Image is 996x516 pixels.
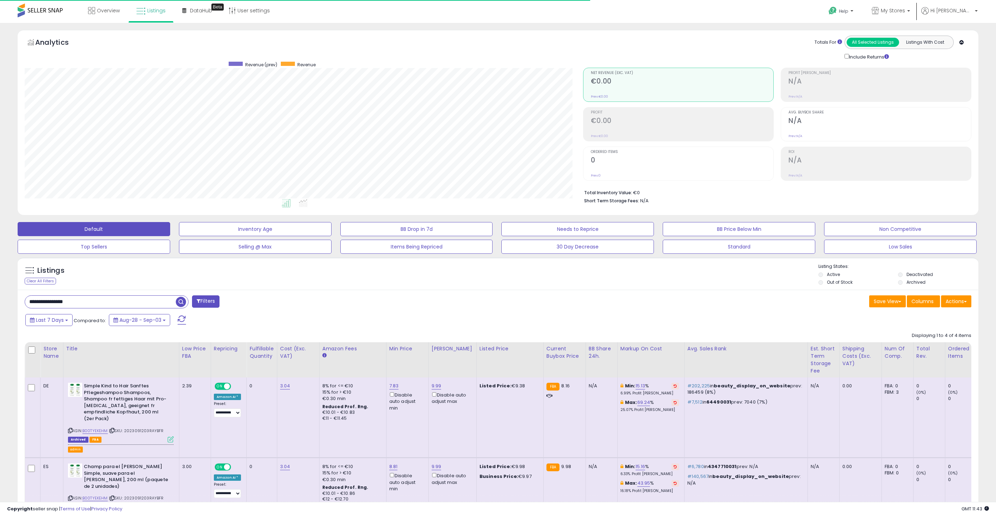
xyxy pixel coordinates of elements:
button: Aug-28 - Sep-03 [109,314,170,326]
span: FBA [89,437,101,443]
div: 0 [916,463,945,470]
div: % [620,480,679,493]
div: FBM: 3 [885,389,908,395]
div: N/A [811,463,834,470]
span: #7,512 [687,399,703,405]
span: OFF [230,464,241,470]
div: Preset: [214,482,241,498]
p: in prev: 7040 (7%) [687,399,802,405]
b: Champ para el [PERSON_NAME] Simple, suave para el [PERSON_NAME], 200 ml (paquete de 2 unidades) [84,463,169,491]
button: All Selected Listings [847,38,899,47]
h2: N/A [788,77,971,87]
div: Tooltip anchor [211,4,224,11]
a: 3.04 [280,463,290,470]
a: 7.83 [389,382,399,389]
div: 0 [948,463,977,470]
button: Save View [869,295,906,307]
b: Short Term Storage Fees: [584,198,639,204]
span: Net Revenue (Exc. VAT) [591,71,773,75]
div: 0.00 [842,463,876,470]
span: | SKU: 2023091203RAYBFR [109,428,164,434]
span: N/A [640,197,649,204]
b: Min: [625,382,636,389]
span: Hi [PERSON_NAME] [930,7,973,14]
div: Amazon Fees [322,345,383,352]
button: Default [18,222,170,236]
button: Top Sellers [18,240,170,254]
div: €9.38 [480,383,538,389]
small: Prev: N/A [788,173,802,178]
div: 0 [948,383,977,389]
span: beauty_display_on_website [714,382,790,389]
li: €0 [584,188,966,196]
div: Clear All Filters [25,278,56,284]
div: 3.00 [182,463,205,470]
b: Reduced Prof. Rng. [322,484,369,490]
span: ON [215,383,224,389]
label: Active [827,271,840,277]
span: #6,780 [687,463,704,470]
span: beauty_display_on_website [712,473,789,480]
span: Revenue (prev) [245,62,277,68]
span: DataHub [190,7,212,14]
div: Min Price [389,345,426,352]
label: Deactivated [907,271,933,277]
span: #202,225 [687,382,710,389]
button: Listings With Cost [899,38,951,47]
small: Prev: €0.00 [591,134,608,138]
p: in prev: N/A [687,473,802,486]
div: Disable auto adjust max [432,472,471,485]
small: FBA [546,383,559,391]
a: 69.24 [637,399,650,406]
label: Out of Stock [827,279,853,285]
div: % [620,399,679,412]
a: 8.81 [389,463,398,470]
button: Actions [941,295,971,307]
small: (0%) [948,470,958,476]
div: Avg. Sales Rank [687,345,805,352]
h5: Analytics [35,37,82,49]
div: Totals For [815,39,842,46]
label: Archived [907,279,926,285]
th: The percentage added to the cost of goods (COGS) that forms the calculator for Min & Max prices. [617,342,684,377]
b: Listed Price: [480,463,512,470]
small: (0%) [916,470,926,476]
div: Num of Comp. [885,345,910,360]
span: 9.98 [561,463,571,470]
a: 9.99 [432,463,441,470]
b: Simple Kind to Hair Sanftes Pflegeshampoo Shampoos, Shampoo fr fettiges Haar mit Pro-[MEDICAL_DAT... [84,383,169,424]
a: B00TYEKEHM [82,428,108,434]
div: Shipping Costs (Exc. VAT) [842,345,879,367]
div: 0 [916,395,945,402]
a: Help [823,1,860,23]
p: in prev: N/A [687,463,802,470]
div: Title [66,345,176,352]
div: Current Buybox Price [546,345,583,360]
div: €9.98 [480,463,538,470]
span: Profit [591,111,773,115]
div: €0.30 min [322,477,381,483]
span: ROI [788,150,971,154]
div: Amazon AI * [214,394,241,400]
p: 6.99% Profit [PERSON_NAME] [620,391,679,396]
h5: Listings [37,266,64,276]
span: Compared to: [74,317,106,324]
span: 64490031 [706,399,731,405]
button: Columns [907,295,940,307]
div: 15% for > €10 [322,389,381,395]
span: Columns [911,298,934,305]
b: Total Inventory Value: [584,190,632,196]
div: 0 [948,477,977,483]
h2: €0.00 [591,117,773,126]
button: Needs to Reprice [501,222,654,236]
div: Include Returns [839,53,897,61]
div: 0 [916,383,945,389]
div: % [620,383,679,396]
div: 8% for <= €10 [322,463,381,470]
div: Low Price FBA [182,345,208,360]
div: Displaying 1 to 4 of 4 items [912,332,971,339]
div: 2.39 [182,383,205,389]
small: Prev: 0 [591,173,601,178]
i: Get Help [828,6,837,15]
button: Filters [192,295,219,308]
